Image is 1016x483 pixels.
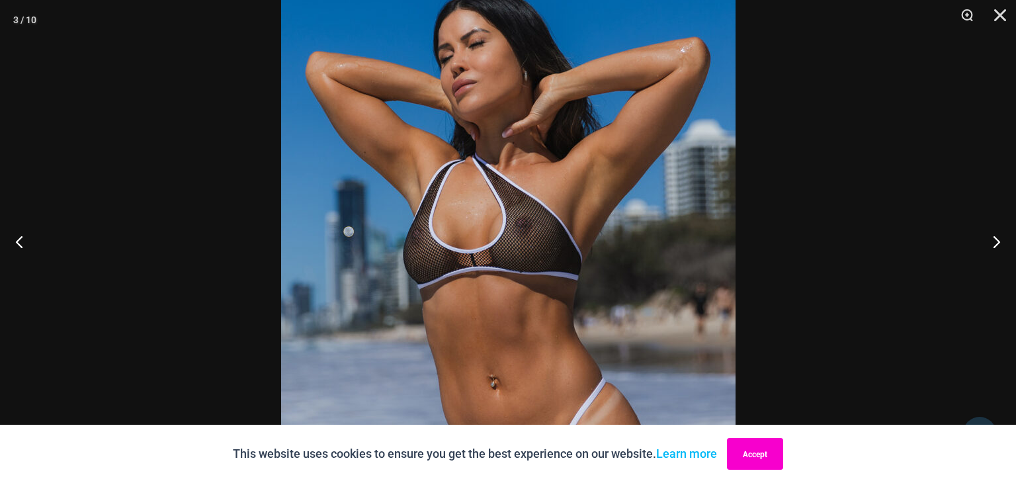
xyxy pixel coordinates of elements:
[727,438,783,470] button: Accept
[966,208,1016,275] button: Next
[233,444,717,464] p: This website uses cookies to ensure you get the best experience on our website.
[656,447,717,461] a: Learn more
[13,10,36,30] div: 3 / 10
